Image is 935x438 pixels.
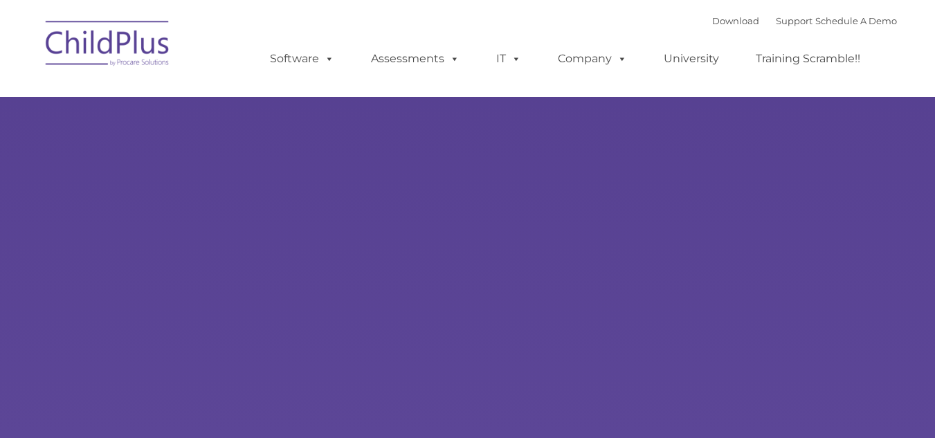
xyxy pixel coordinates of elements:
img: ChildPlus by Procare Solutions [39,11,177,80]
a: Training Scramble!! [742,45,874,73]
a: Software [256,45,348,73]
a: Assessments [357,45,473,73]
font: | [712,15,897,26]
a: Download [712,15,759,26]
a: Support [776,15,813,26]
a: Schedule A Demo [815,15,897,26]
a: IT [482,45,535,73]
a: University [650,45,733,73]
a: Company [544,45,641,73]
